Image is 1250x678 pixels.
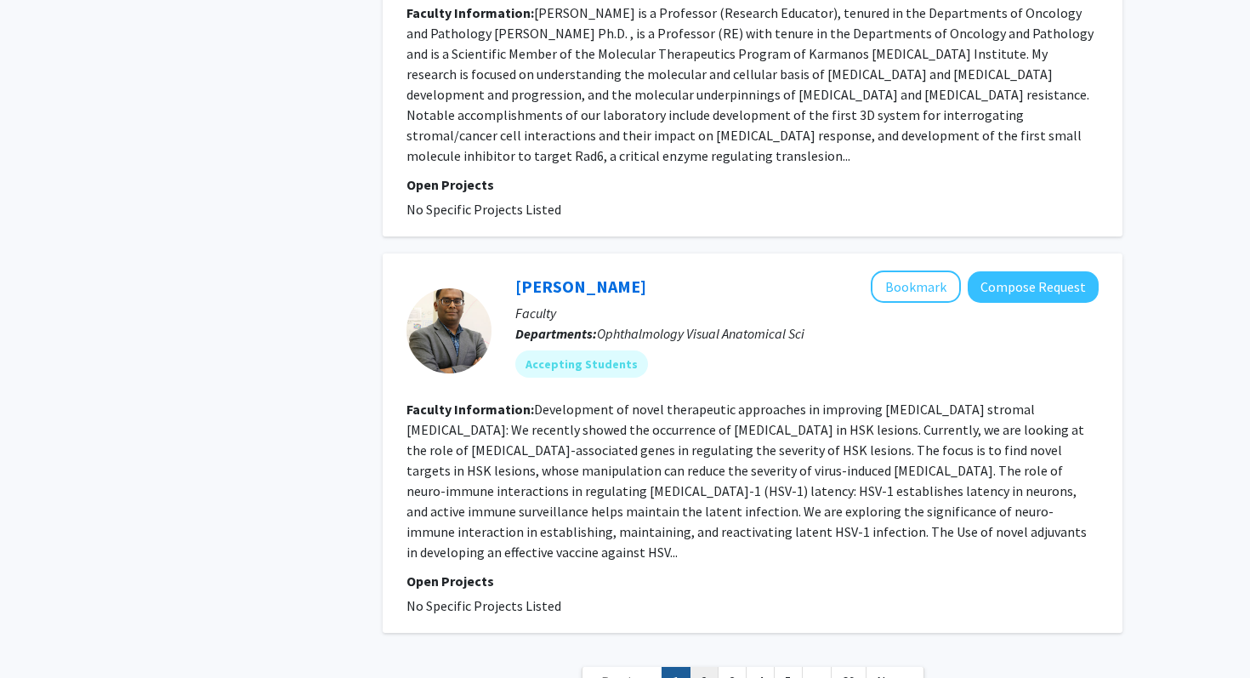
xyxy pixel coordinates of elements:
[968,271,1099,303] button: Compose Request to Susmit Suvas
[515,350,648,378] mat-chip: Accepting Students
[406,174,1099,195] p: Open Projects
[406,4,534,21] b: Faculty Information:
[406,597,561,614] span: No Specific Projects Listed
[406,401,534,418] b: Faculty Information:
[515,303,1099,323] p: Faculty
[871,271,961,303] button: Add Susmit Suvas to Bookmarks
[515,276,646,297] a: [PERSON_NAME]
[406,4,1094,164] fg-read-more: [PERSON_NAME] is a Professor (Research Educator), tenured in the Departments of Oncology and Path...
[406,201,561,218] span: No Specific Projects Listed
[13,601,72,665] iframe: Chat
[597,325,804,342] span: Ophthalmology Visual Anatomical Sci
[515,325,597,342] b: Departments:
[406,401,1087,561] fg-read-more: Development of novel therapeutic approaches in improving [MEDICAL_DATA] stromal [MEDICAL_DATA]: W...
[406,571,1099,591] p: Open Projects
